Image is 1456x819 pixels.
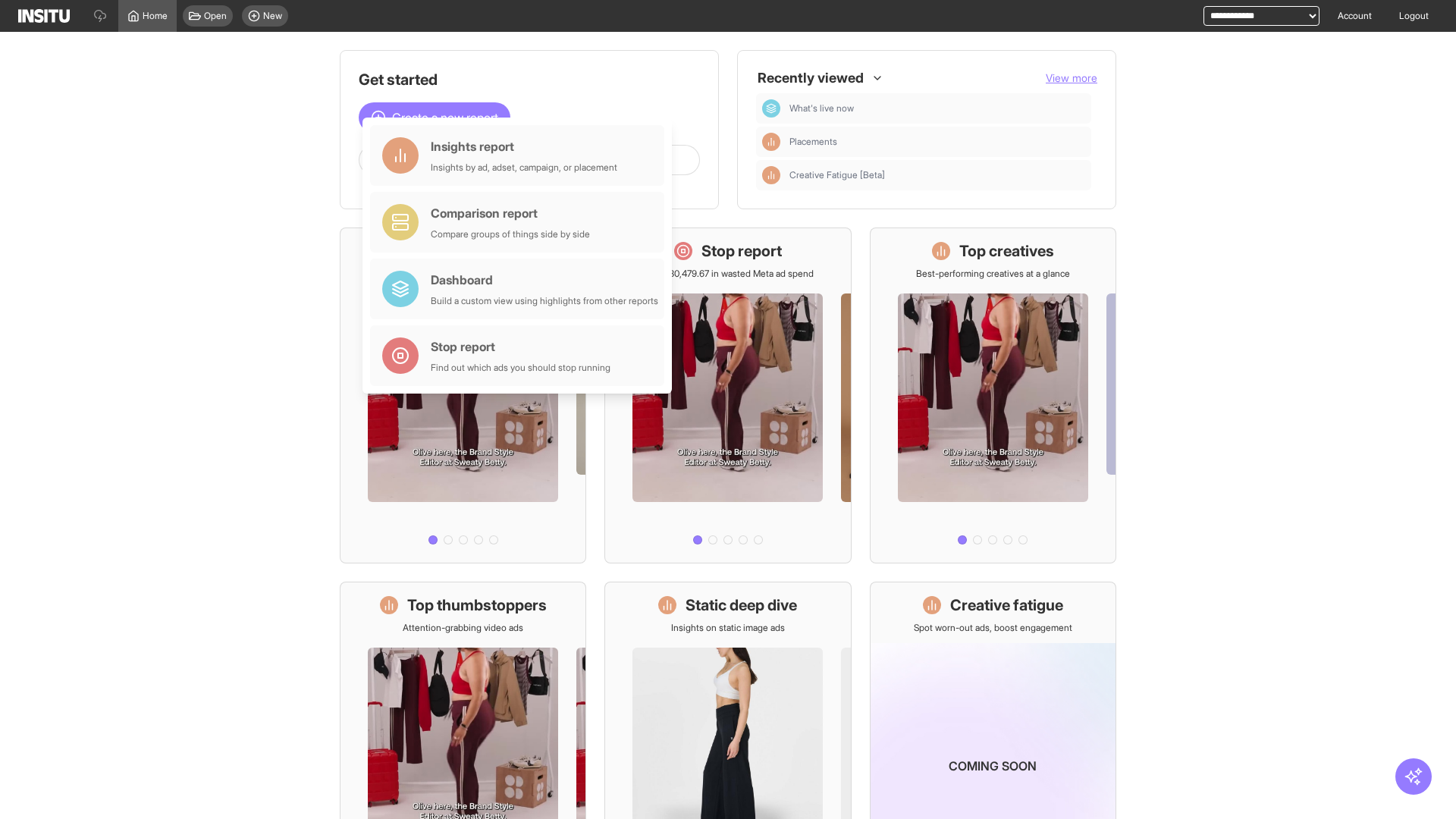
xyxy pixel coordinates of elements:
[916,268,1070,280] p: Best-performing creatives at a glance
[789,136,1085,148] span: Placements
[762,166,780,184] div: Insights
[642,268,814,280] p: Save £30,479.67 in wasted Meta ad spend
[431,228,590,240] div: Compare groups of things side by side
[604,227,851,563] a: Stop reportSave £30,479.67 in wasted Meta ad spend
[959,240,1054,262] h1: Top creatives
[431,295,658,307] div: Build a custom view using highlights from other reports
[789,102,1085,115] span: What's live now
[263,10,282,22] span: New
[403,622,523,634] p: Attention-grabbing video ads
[701,240,782,262] h1: Stop report
[762,99,780,118] div: Dashboard
[359,69,700,90] h1: Get started
[431,362,610,374] div: Find out which ads you should stop running
[431,271,658,289] div: Dashboard
[431,137,617,155] div: Insights report
[789,169,1085,181] span: Creative Fatigue [Beta]
[431,204,590,222] div: Comparison report
[392,108,498,127] span: Create a new report
[359,102,510,133] button: Create a new report
[789,169,885,181] span: Creative Fatigue [Beta]
[431,162,617,174] div: Insights by ad, adset, campaign, or placement
[407,595,547,616] h1: Top thumbstoppers
[789,136,837,148] span: Placements
[671,622,785,634] p: Insights on static image ads
[18,9,70,23] img: Logo
[789,102,854,115] span: What's live now
[431,337,610,356] div: Stop report
[204,10,227,22] span: Open
[340,227,586,563] a: What's live nowSee all active ads instantly
[870,227,1116,563] a: Top creativesBest-performing creatives at a glance
[1046,71,1097,84] span: View more
[143,10,168,22] span: Home
[1046,71,1097,86] button: View more
[686,595,797,616] h1: Static deep dive
[762,133,780,151] div: Insights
